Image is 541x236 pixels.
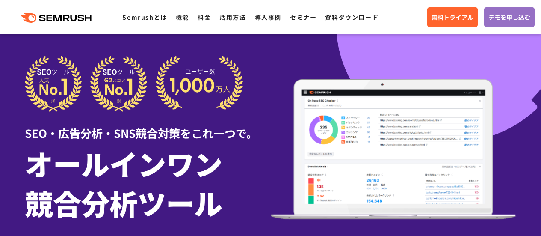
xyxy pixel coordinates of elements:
a: 導入事例 [255,13,281,21]
a: Semrushとは [122,13,167,21]
a: 活用方法 [219,13,246,21]
a: 料金 [198,13,211,21]
a: 無料トライアル [427,7,478,27]
a: 資料ダウンロード [325,13,378,21]
span: デモを申し込む [488,12,530,22]
h1: オールインワン 競合分析ツール [25,143,271,222]
span: 無料トライアル [432,12,473,22]
div: SEO・広告分析・SNS競合対策をこれ一つで。 [25,112,271,141]
a: 機能 [176,13,189,21]
a: セミナー [290,13,316,21]
a: デモを申し込む [484,7,535,27]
